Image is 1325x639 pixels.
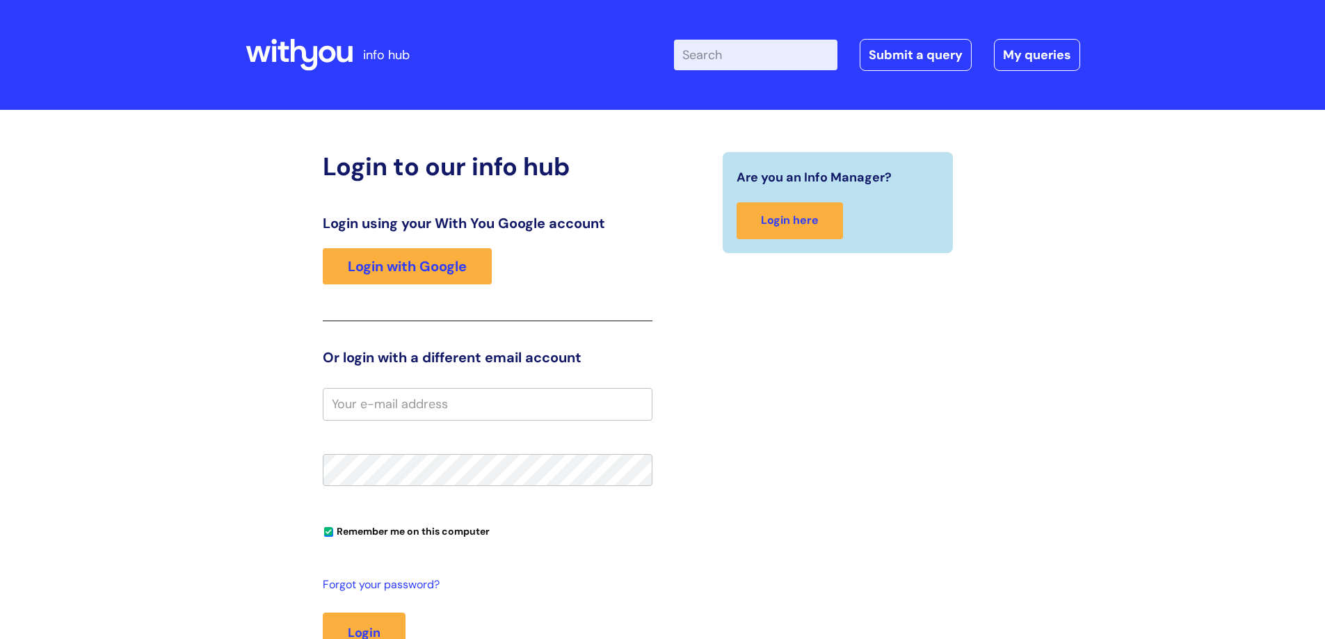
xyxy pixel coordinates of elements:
p: info hub [363,44,410,66]
h3: Or login with a different email account [323,349,652,366]
input: Your e-mail address [323,388,652,420]
a: Submit a query [860,39,972,71]
a: Login here [737,202,843,239]
label: Remember me on this computer [323,522,490,537]
a: Login with Google [323,248,492,284]
a: Forgot your password? [323,575,645,595]
span: Are you an Info Manager? [737,166,892,188]
a: My queries [994,39,1080,71]
h2: Login to our info hub [323,152,652,181]
input: Search [674,40,837,70]
h3: Login using your With You Google account [323,215,652,232]
div: You can uncheck this option if you're logging in from a shared device [323,519,652,542]
input: Remember me on this computer [324,528,333,537]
